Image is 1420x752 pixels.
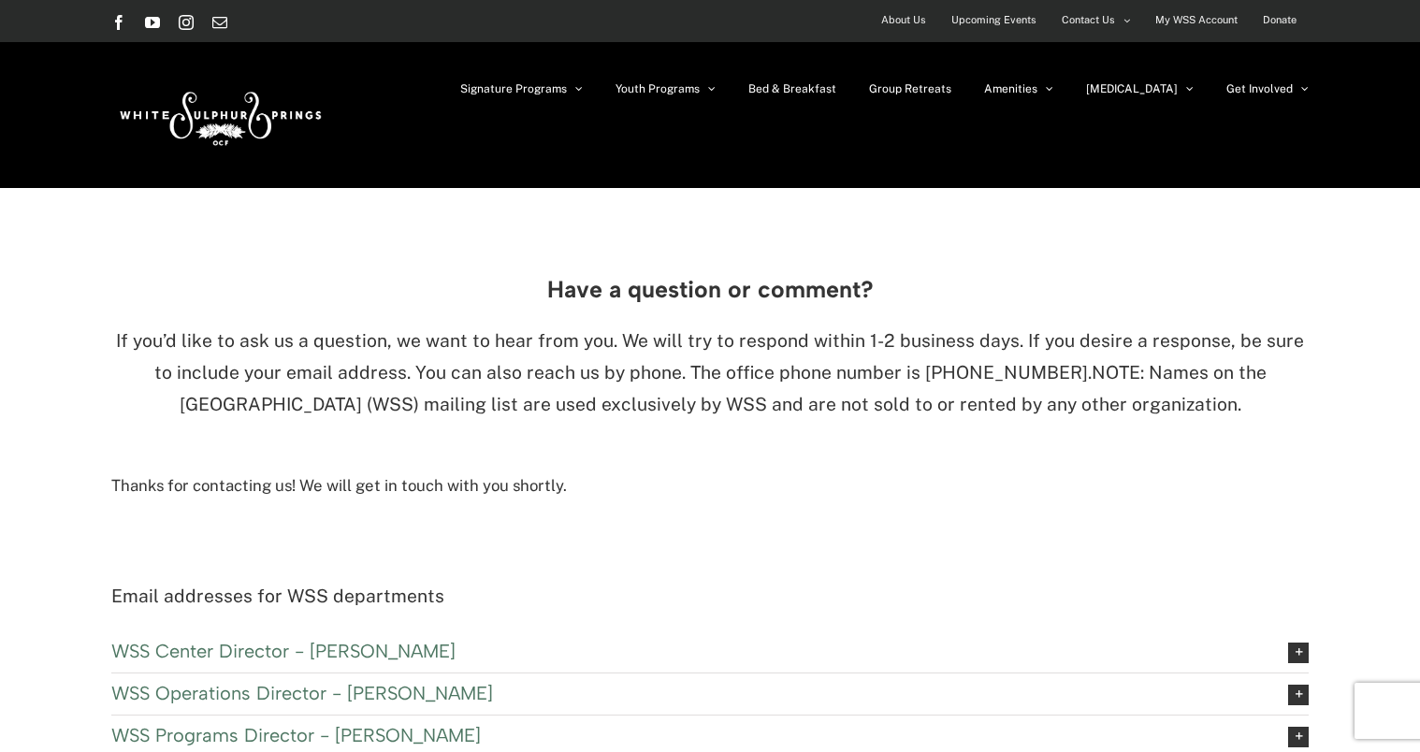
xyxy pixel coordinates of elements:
[460,42,1309,136] nav: Main Menu
[1263,7,1297,34] span: Donate
[111,325,1309,420] p: NOTE: Names on the [GEOGRAPHIC_DATA] (WSS) mailing list are used exclusively by WSS and are not s...
[145,15,160,30] a: YouTube
[111,673,1309,715] a: WSS Operations Director - [PERSON_NAME]
[111,631,1309,672] a: WSS Center Director - [PERSON_NAME]
[1226,42,1309,136] a: Get Involved
[984,42,1053,136] a: Amenities
[179,15,194,30] a: Instagram
[869,83,951,94] span: Group Retreats
[111,683,1259,703] span: WSS Operations Director - [PERSON_NAME]
[111,472,1309,499] div: Thanks for contacting us! We will get in touch with you shortly.
[111,71,326,159] img: White Sulphur Springs Logo
[951,7,1036,34] span: Upcoming Events
[111,725,1259,745] span: WSS Programs Director - [PERSON_NAME]
[881,7,926,34] span: About Us
[460,83,567,94] span: Signature Programs
[616,83,700,94] span: Youth Programs
[1062,7,1115,34] span: Contact Us
[111,277,1309,302] h3: Have a question or comment?
[1086,42,1194,136] a: [MEDICAL_DATA]
[111,641,1259,661] span: WSS Center Director - [PERSON_NAME]
[748,42,836,136] a: Bed & Breakfast
[869,42,951,136] a: Group Retreats
[1086,83,1178,94] span: [MEDICAL_DATA]
[616,42,716,136] a: Youth Programs
[460,42,583,136] a: Signature Programs
[212,15,227,30] a: Email
[116,330,1304,383] span: If you’d like to ask us a question, we want to hear from you. We will try to respond within 1-2 b...
[1155,7,1238,34] span: My WSS Account
[1226,83,1293,94] span: Get Involved
[111,581,1309,613] p: Email addresses for WSS departments
[984,83,1037,94] span: Amenities
[111,15,126,30] a: Facebook
[748,83,836,94] span: Bed & Breakfast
